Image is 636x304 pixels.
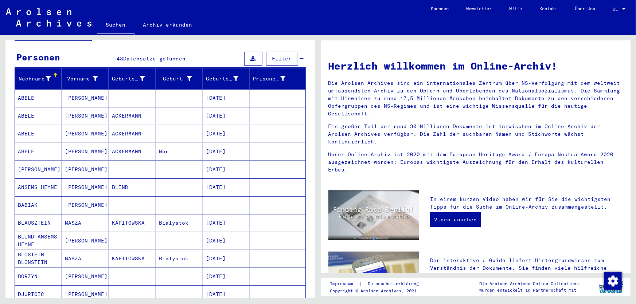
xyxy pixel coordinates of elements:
mat-cell: BLIND [109,178,156,196]
img: yv_logo.png [598,278,625,296]
mat-cell: ABELE [15,107,62,125]
mat-cell: [PERSON_NAME] [62,125,109,142]
mat-cell: KAPITOWSKA [109,250,156,267]
div: Prisoner # [253,73,297,84]
a: Datenschutzerklärung [362,280,428,288]
span: Filter [272,55,292,62]
mat-cell: BORZYN [15,268,62,285]
p: Unser Online-Archiv ist 2020 mit dem European Heritage Award / Europa Nostra Award 2020 ausgezeic... [328,151,624,174]
mat-cell: [DATE] [203,268,250,285]
mat-cell: [DATE] [203,232,250,249]
mat-cell: [DATE] [203,89,250,107]
mat-cell: ACKERMANN [109,107,156,125]
mat-cell: [DATE] [203,214,250,232]
h1: Herzlich willkommen im Online-Archiv! [328,58,624,74]
mat-cell: [DATE] [203,107,250,125]
mat-cell: [PERSON_NAME] [62,268,109,285]
mat-cell: ANSEMS HEYNE [15,178,62,196]
mat-cell: ACKERMANN [109,143,156,160]
mat-cell: MASZA [62,214,109,232]
img: video.jpg [328,190,420,240]
mat-cell: [PERSON_NAME] [15,161,62,178]
a: Video ansehen [430,212,481,227]
mat-cell: [PERSON_NAME] [62,143,109,160]
a: Suchen [97,16,134,35]
mat-cell: [PERSON_NAME] [62,161,109,178]
mat-cell: BLOSTEIN BLONSTEIN [15,250,62,267]
div: Geburtsname [112,75,145,83]
img: Arolsen_neg.svg [6,8,91,27]
div: Geburtsname [112,73,156,84]
mat-cell: ACKERMANN [109,125,156,142]
div: Vorname [65,75,98,83]
mat-cell: [PERSON_NAME] [62,196,109,214]
mat-cell: Bialystok [156,214,203,232]
div: Vorname [65,73,109,84]
mat-cell: Bialystok [156,250,203,267]
mat-cell: [PERSON_NAME] [62,232,109,249]
p: Ein großer Teil der rund 30 Millionen Dokumente ist inzwischen im Online-Archiv der Arolsen Archi... [328,123,624,146]
mat-cell: [DATE] [203,125,250,142]
p: In einem kurzen Video haben wir für Sie die wichtigsten Tipps für die Suche im Online-Archiv zusa... [430,196,623,211]
mat-cell: [PERSON_NAME] [62,89,109,107]
img: Zustimmung ändern [604,272,622,290]
div: Prisoner # [253,75,286,83]
mat-header-cell: Geburt‏ [156,68,203,89]
mat-cell: [PERSON_NAME] [62,107,109,125]
mat-cell: MASZA [62,250,109,267]
div: Nachname [18,75,51,83]
mat-cell: [PERSON_NAME] [62,285,109,303]
p: wurden entwickelt in Partnerschaft mit [479,287,579,293]
mat-header-cell: Geburtsname [109,68,156,89]
mat-cell: BLAUSZTEIN [15,214,62,232]
p: Die Arolsen Archives Online-Collections [479,280,579,287]
div: | [330,280,428,288]
mat-cell: Mor [156,143,203,160]
mat-cell: [DATE] [203,143,250,160]
mat-header-cell: Prisoner # [250,68,305,89]
mat-cell: BABIAK [15,196,62,214]
p: Der interaktive e-Guide liefert Hintergrundwissen zum Verständnis der Dokumente. Sie finden viele... [430,257,623,287]
a: Impressum [330,280,359,288]
mat-header-cell: Nachname [15,68,62,89]
mat-cell: DJURICIC [15,285,62,303]
div: Geburtsdatum [206,75,239,83]
mat-cell: BLIND ANSEMS HEYNE [15,232,62,249]
mat-cell: ABELE [15,125,62,142]
mat-cell: [DATE] [203,285,250,303]
mat-header-cell: Vorname [62,68,109,89]
div: Geburtsdatum [206,73,250,84]
span: 48 [117,55,123,62]
span: Datensätze gefunden [123,55,186,62]
a: Archiv erkunden [134,16,201,33]
div: Zustimmung ändern [604,272,621,289]
mat-cell: [DATE] [203,250,250,267]
div: Geburt‏ [159,73,203,84]
div: Personen [16,51,60,64]
mat-header-cell: Geburtsdatum [203,68,250,89]
div: Geburt‏ [159,75,192,83]
mat-cell: [DATE] [203,178,250,196]
mat-cell: ABELE [15,89,62,107]
button: Filter [266,52,298,66]
mat-cell: [PERSON_NAME] [62,178,109,196]
p: Copyright © Arolsen Archives, 2021 [330,288,428,294]
div: Nachname [18,73,62,84]
span: DE [613,7,621,12]
mat-cell: [DATE] [203,161,250,178]
p: Die Arolsen Archives sind ein internationales Zentrum über NS-Verfolgung mit dem weltweit umfasse... [328,79,624,118]
mat-cell: ABELE [15,143,62,160]
mat-cell: KAPITOWSKA [109,214,156,232]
